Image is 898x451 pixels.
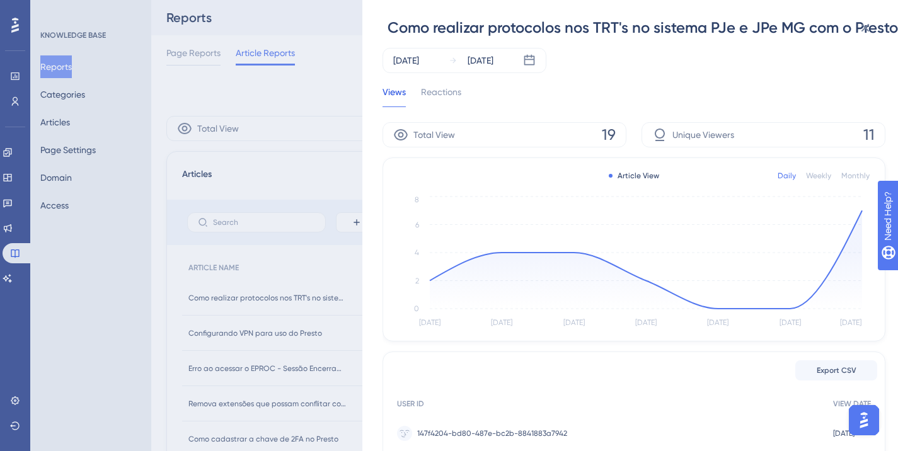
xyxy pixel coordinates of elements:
tspan: [DATE] [635,318,657,327]
span: Need Help? [30,3,79,18]
iframe: UserGuiding AI Assistant Launcher [845,401,883,439]
div: [DATE] [393,53,419,68]
div: Views [383,84,406,107]
div: Reactions [421,84,461,107]
span: 19 [602,125,616,145]
div: Weekly [806,171,831,181]
tspan: 4 [415,248,419,257]
button: Export CSV [795,360,877,380]
tspan: [DATE] [780,318,801,327]
div: [DATE] [468,53,493,68]
span: Unique Viewers [672,127,734,142]
div: Article View [609,171,659,181]
tspan: [DATE] [419,318,440,327]
div: Monthly [841,171,870,181]
span: [DATE] [833,428,855,438]
tspan: [DATE] [840,318,861,327]
span: VIEW DATE [833,399,871,409]
tspan: [DATE] [563,318,585,327]
tspan: [DATE] [491,318,512,327]
span: Export CSV [817,365,856,375]
span: USER ID [397,399,424,409]
tspan: 2 [415,277,419,285]
div: Daily [778,171,796,181]
span: Como realizar protocolos nos TRT's no sistema PJe e JPe MG com o Presto [388,18,898,38]
tspan: 0 [414,304,419,313]
tspan: 6 [415,220,419,229]
span: 147f4204-bd80-487e-bc2b-8841883a7942 [417,428,567,438]
tspan: 8 [415,195,419,204]
span: 11 [863,125,875,145]
span: Total View [413,127,455,142]
tspan: [DATE] [707,318,728,327]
